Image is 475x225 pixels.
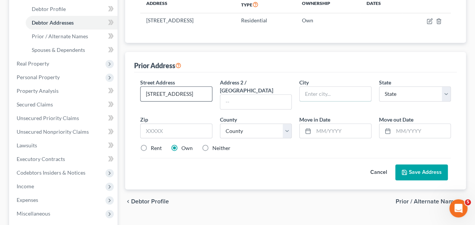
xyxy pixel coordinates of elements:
input: MM/YYYY [314,124,371,138]
div: Prior Address [134,61,181,70]
span: County [220,116,237,123]
a: Lawsuits [11,139,118,152]
span: Debtor Addresses [32,19,74,26]
a: Debtor Addresses [26,16,118,30]
button: Cancel [362,165,395,180]
input: Enter street address [141,87,212,101]
button: Prior / Alternate Names chevron_right [396,198,466,205]
input: XXXXX [140,123,212,139]
span: Unsecured Nonpriority Claims [17,128,89,135]
iframe: Intercom live chat [449,199,467,217]
input: -- [220,95,291,109]
a: Property Analysis [11,84,118,98]
td: [STREET_ADDRESS] [140,13,235,28]
td: Residential [235,13,296,28]
span: Personal Property [17,74,60,80]
span: Income [17,183,34,189]
span: Move in Date [299,116,330,123]
button: Save Address [395,164,448,180]
span: Street Address [140,79,175,86]
span: Miscellaneous [17,210,50,217]
label: Neither [212,144,231,152]
a: Debtor Profile [26,2,118,16]
span: City [299,79,309,86]
span: Debtor Profile [32,6,66,12]
a: Unsecured Priority Claims [11,111,118,125]
a: Executory Contracts [11,152,118,166]
label: Rent [151,144,162,152]
span: Executory Contracts [17,156,65,162]
span: Debtor Profile [131,198,169,205]
span: Prior / Alternate Names [32,33,88,39]
span: Real Property [17,60,49,67]
span: Codebtors Insiders & Notices [17,169,85,176]
span: Zip [140,116,148,123]
span: State [379,79,391,86]
label: Own [181,144,193,152]
span: Secured Claims [17,101,53,108]
i: chevron_left [125,198,131,205]
span: Property Analysis [17,87,59,94]
input: Enter city... [300,87,371,101]
span: Lawsuits [17,142,37,148]
span: Prior / Alternate Names [396,198,460,205]
span: Unsecured Priority Claims [17,115,79,121]
a: Spouses & Dependents [26,43,118,57]
a: Prior / Alternate Names [26,30,118,43]
button: chevron_left Debtor Profile [125,198,169,205]
input: MM/YYYY [393,124,450,138]
span: Move out Date [379,116,413,123]
td: Own [296,13,361,28]
span: Expenses [17,197,38,203]
a: Unsecured Nonpriority Claims [11,125,118,139]
span: 5 [465,199,471,205]
i: chevron_right [460,198,466,205]
span: Spouses & Dependents [32,47,85,53]
a: Secured Claims [11,98,118,111]
label: Address 2 / [GEOGRAPHIC_DATA] [220,78,292,94]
